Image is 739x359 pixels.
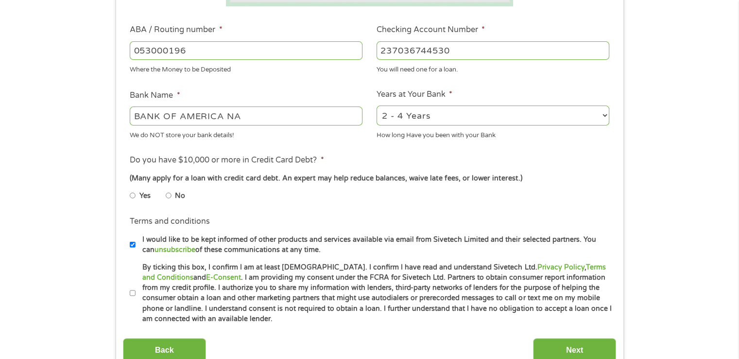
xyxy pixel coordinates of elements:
a: Privacy Policy [537,263,584,271]
div: You will need one for a loan. [377,62,609,75]
a: E-Consent [206,273,241,282]
label: ABA / Routing number [130,25,222,35]
a: Terms and Conditions [142,263,605,282]
div: How long Have you been with your Bank [377,127,609,140]
label: No [175,191,185,201]
input: 263177916 [130,41,362,60]
label: Terms and conditions [130,216,210,227]
a: unsubscribe [155,246,195,254]
label: Yes [139,191,151,201]
label: I would like to be kept informed of other products and services available via email from Sivetech... [136,234,612,255]
input: 345634636 [377,41,609,60]
label: Years at Your Bank [377,90,452,100]
label: Checking Account Number [377,25,485,35]
div: Where the Money to be Deposited [130,62,362,75]
div: (Many apply for a loan with credit card debt. An expert may help reduce balances, waive late fees... [130,173,609,184]
label: By ticking this box, I confirm I am at least [DEMOGRAPHIC_DATA]. I confirm I have read and unders... [136,262,612,324]
div: We do NOT store your bank details! [130,127,362,140]
label: Do you have $10,000 or more in Credit Card Debt? [130,155,324,165]
label: Bank Name [130,90,180,101]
